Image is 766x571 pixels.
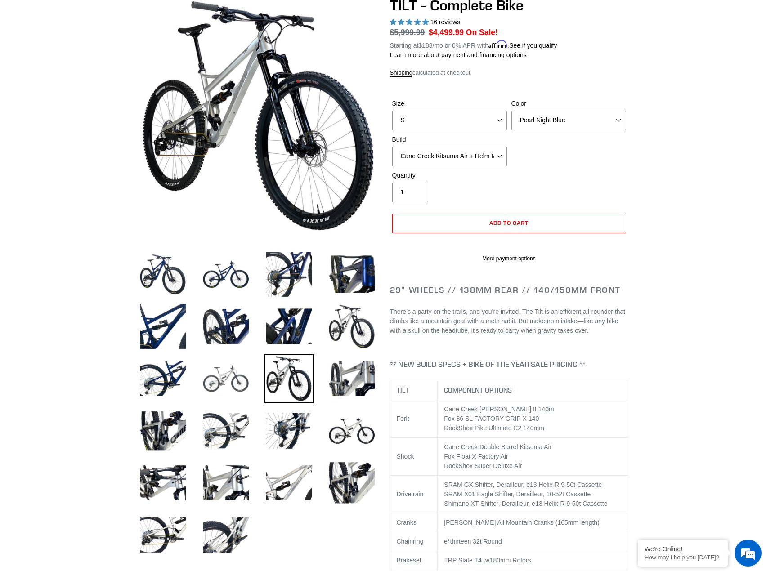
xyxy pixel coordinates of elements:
[390,69,413,77] a: Shipping
[390,68,628,77] div: calculated at checkout.
[392,171,507,180] label: Quantity
[390,285,628,295] h2: 29" Wheels // 138mm Rear // 140/150mm Front
[430,18,460,26] span: 16 reviews
[392,135,507,144] label: Build
[264,354,314,403] img: Load image into Gallery viewer, TILT - Complete Bike
[429,28,464,37] span: $4,499.99
[390,381,438,400] th: TILT
[327,458,376,508] img: Load image into Gallery viewer, TILT - Complete Bike
[438,476,628,513] td: SRAM GX Shifter, Derailleur, e13 Helix-R 9-50t Cassette SRAM X01 Eagle Shifter, Derailleur, 10-52...
[52,113,124,204] span: We're online!
[511,99,626,108] label: Color
[138,406,188,455] img: Load image into Gallery viewer, TILT - Complete Bike
[645,554,721,561] p: How may I help you today?
[201,510,251,560] img: Load image into Gallery viewer, TILT - Complete Bike
[438,513,628,532] td: [PERSON_NAME] All Mountain Cranks (165mm length)
[264,458,314,508] img: Load image into Gallery viewer, TILT - Complete Bike
[148,4,169,26] div: Minimize live chat window
[509,42,557,49] a: See if you qualify - Learn more about Affirm Financing (opens in modal)
[489,219,529,226] span: Add to cart
[438,551,628,570] td: TRP Slate T4 w/180mm Rotors
[390,513,438,532] td: Cranks
[201,458,251,508] img: Load image into Gallery viewer, TILT - Complete Bike
[138,302,188,351] img: Load image into Gallery viewer, TILT - Complete Bike
[392,99,507,108] label: Size
[327,406,376,455] img: Load image into Gallery viewer, TILT - Complete Bike
[138,510,188,560] img: Load image into Gallery viewer, TILT - Complete Bike
[201,354,251,403] img: Load image into Gallery viewer, TILT - Complete Bike
[466,27,498,38] span: On Sale!
[264,250,314,299] img: Load image into Gallery viewer, TILT - Complete Bike
[438,381,628,400] th: COMPONENT OPTIONS
[488,40,507,48] span: Affirm
[264,302,314,351] img: Load image into Gallery viewer, TILT - Complete Bike
[390,476,438,513] td: Drivetrain
[390,28,425,37] s: $5,999.99
[390,532,438,551] td: Chainring
[264,406,314,455] img: Load image into Gallery viewer, TILT - Complete Bike
[4,245,171,277] textarea: Type your message and hit 'Enter'
[390,18,430,26] span: 5.00 stars
[438,438,628,476] td: Cane Creek Double Barrel Kitsuma Air Fox Float X Factory Air RockShox Super Deluxe Air
[390,400,438,438] td: Fork
[201,302,251,351] img: Load image into Gallery viewer, TILT - Complete Bike
[438,400,628,438] td: Cane Creek [PERSON_NAME] II 140m Fox 36 SL FACTORY GRIP X 140 RockShox Pike Ultimate C2 140mm
[327,302,376,351] img: Load image into Gallery viewer, TILT - Complete Bike
[138,458,188,508] img: Load image into Gallery viewer, TILT - Complete Bike
[438,532,628,551] td: e*thirteen 32t Round
[138,354,188,403] img: Load image into Gallery viewer, TILT - Complete Bike
[29,45,51,67] img: d_696896380_company_1647369064580_696896380
[327,354,376,403] img: Load image into Gallery viewer, TILT - Complete Bike
[645,545,721,553] div: We're Online!
[390,307,628,335] p: There’s a party on the trails, and you’re invited. The Tilt is an efficient all-rounder that clim...
[392,254,626,263] a: More payment options
[201,250,251,299] img: Load image into Gallery viewer, TILT - Complete Bike
[138,250,188,299] img: Load image into Gallery viewer, TILT - Complete Bike
[390,360,628,369] h4: ** NEW BUILD SPECS + BIKE OF THE YEAR SALE PRICING **
[327,250,376,299] img: Load image into Gallery viewer, TILT - Complete Bike
[201,406,251,455] img: Load image into Gallery viewer, TILT - Complete Bike
[390,438,438,476] td: Shock
[390,51,527,58] a: Learn more about payment and financing options
[418,42,432,49] span: $188
[10,49,23,63] div: Navigation go back
[390,551,438,570] td: Brakeset
[392,214,626,233] button: Add to cart
[60,50,165,62] div: Chat with us now
[390,39,557,50] p: Starting at /mo or 0% APR with .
